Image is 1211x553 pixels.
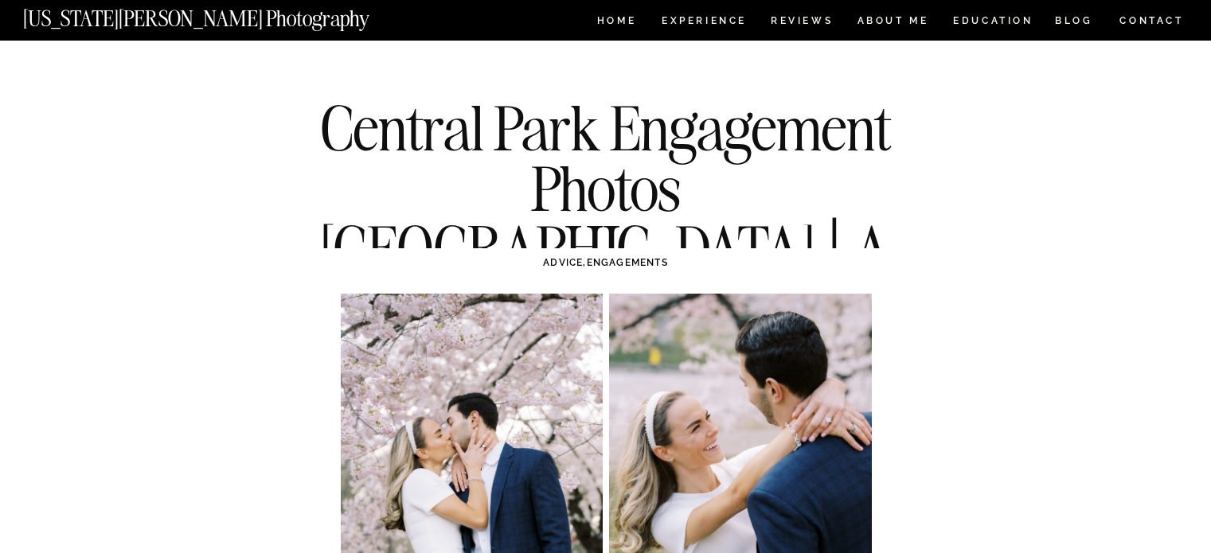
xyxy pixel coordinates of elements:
a: ENGAGEMENTS [587,257,668,268]
a: HOME [594,16,639,29]
a: ADVICE [543,257,583,268]
a: EDUCATION [951,16,1035,29]
h1: Central Park Engagement Photos [GEOGRAPHIC_DATA] | A Complete Guide [317,98,895,338]
a: REVIEWS [771,16,830,29]
a: ABOUT ME [857,16,929,29]
a: [US_STATE][PERSON_NAME] Photography [23,8,423,21]
a: CONTACT [1119,12,1185,29]
h3: , [374,255,838,270]
a: BLOG [1055,16,1093,29]
a: Experience [662,16,745,29]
